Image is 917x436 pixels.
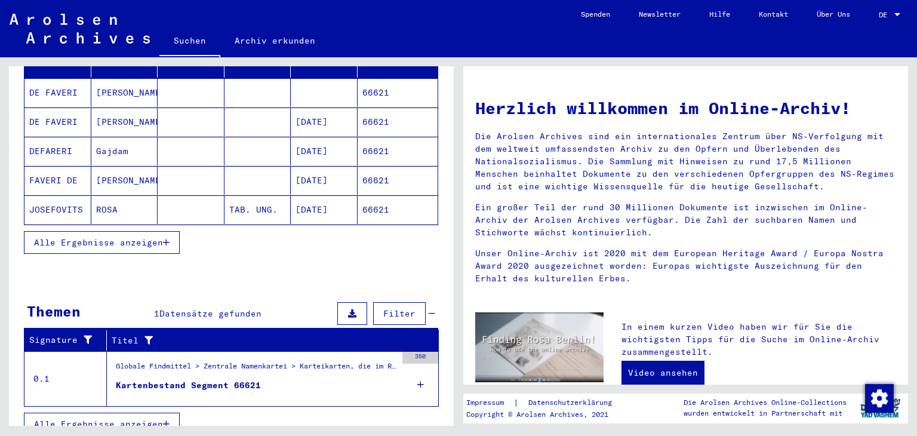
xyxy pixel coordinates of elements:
[475,130,896,193] p: Die Arolsen Archives sind ein internationales Zentrum über NS-Verfolgung mit dem weltweit umfasse...
[24,195,91,224] mat-cell: JOSEFOVITS
[91,137,158,165] mat-cell: Gajdam
[159,26,220,57] a: Suchen
[383,308,416,319] span: Filter
[621,321,896,358] p: In einem kurzen Video haben wir für Sie die wichtigsten Tipps für die Suche im Online-Archiv zusa...
[112,334,409,347] div: Titel
[864,383,893,412] div: Zustimmung ändern
[291,108,358,136] mat-cell: [DATE]
[402,352,438,364] div: 350
[24,351,107,406] td: 0.1
[684,397,847,408] p: Die Arolsen Archives Online-Collections
[865,384,894,413] img: Zustimmung ändern
[684,408,847,419] p: wurden entwickelt in Partnerschaft mit
[24,413,180,435] button: Alle Ergebnisse anzeigen
[91,195,158,224] mat-cell: ROSA
[475,247,896,285] p: Unser Online-Archiv ist 2020 mit dem European Heritage Award / Europa Nostra Award 2020 ausgezeic...
[358,137,438,165] mat-cell: 66621
[27,300,81,322] div: Themen
[858,393,903,423] img: yv_logo.png
[879,11,892,19] span: DE
[24,166,91,195] mat-cell: FAVERI DE
[34,419,163,429] span: Alle Ergebnisse anzeigen
[224,195,291,224] mat-cell: TAB. UNG.
[475,96,896,121] h1: Herzlich willkommen im Online-Archiv!
[373,302,426,325] button: Filter
[358,195,438,224] mat-cell: 66621
[466,397,513,409] a: Impressum
[358,78,438,107] mat-cell: 66621
[475,312,604,382] img: video.jpg
[291,166,358,195] mat-cell: [DATE]
[10,14,150,44] img: Arolsen_neg.svg
[116,361,396,377] div: Globale Findmittel > Zentrale Namenkartei > Karteikarten, die im Rahmen der sequentiellen Massend...
[24,108,91,136] mat-cell: DE FAVERI
[112,331,424,350] div: Titel
[24,137,91,165] mat-cell: DEFARERI
[220,26,330,55] a: Archiv erkunden
[519,397,626,409] a: Datenschutzerklärung
[34,237,163,248] span: Alle Ergebnisse anzeigen
[621,361,704,385] a: Video ansehen
[91,108,158,136] mat-cell: [PERSON_NAME]
[475,201,896,239] p: Ein großer Teil der rund 30 Millionen Dokumente ist inzwischen im Online-Archiv der Arolsen Archi...
[291,195,358,224] mat-cell: [DATE]
[291,137,358,165] mat-cell: [DATE]
[358,108,438,136] mat-cell: 66621
[24,78,91,107] mat-cell: DE FAVERI
[116,379,261,392] div: Kartenbestand Segment 66621
[24,231,180,254] button: Alle Ergebnisse anzeigen
[154,308,159,319] span: 1
[358,166,438,195] mat-cell: 66621
[29,334,91,346] div: Signature
[466,409,626,420] p: Copyright © Arolsen Archives, 2021
[466,397,626,409] div: |
[91,78,158,107] mat-cell: [PERSON_NAME]
[91,166,158,195] mat-cell: [PERSON_NAME]
[29,331,106,350] div: Signature
[159,308,261,319] span: Datensätze gefunden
